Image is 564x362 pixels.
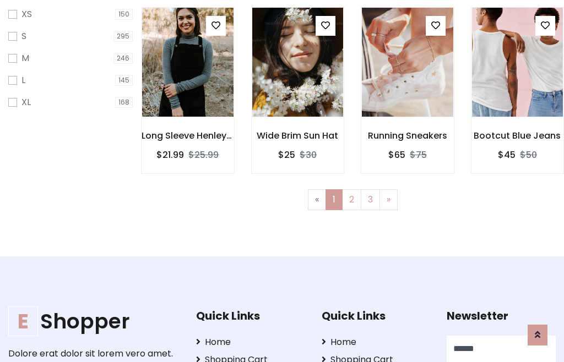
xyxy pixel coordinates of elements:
[388,150,405,160] h6: $65
[115,75,133,86] span: 145
[322,309,431,322] h5: Quick Links
[115,97,133,108] span: 168
[156,150,184,160] h6: $21.99
[21,8,32,21] label: XS
[322,336,431,349] a: Home
[326,189,343,210] a: 1
[21,96,31,109] label: XL
[196,336,305,349] a: Home
[113,53,133,64] span: 246
[188,149,219,161] del: $25.99
[8,309,179,334] a: EShopper
[361,189,380,210] a: 3
[410,149,427,161] del: $75
[113,31,133,42] span: 295
[300,149,317,161] del: $30
[342,189,361,210] a: 2
[149,189,556,210] nav: Page navigation
[252,130,344,141] h6: Wide Brim Sun Hat
[361,130,454,141] h6: Running Sneakers
[379,189,398,210] a: Next
[21,74,25,87] label: L
[520,149,537,161] del: $50
[471,130,564,141] h6: Bootcut Blue Jeans
[8,309,179,334] h1: Shopper
[21,52,29,65] label: M
[278,150,295,160] h6: $25
[115,9,133,20] span: 150
[142,130,234,141] h6: Long Sleeve Henley T-Shirt
[498,150,516,160] h6: $45
[21,30,26,43] label: S
[387,193,391,206] span: »
[8,306,38,336] span: E
[447,309,556,322] h5: Newsletter
[196,309,305,322] h5: Quick Links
